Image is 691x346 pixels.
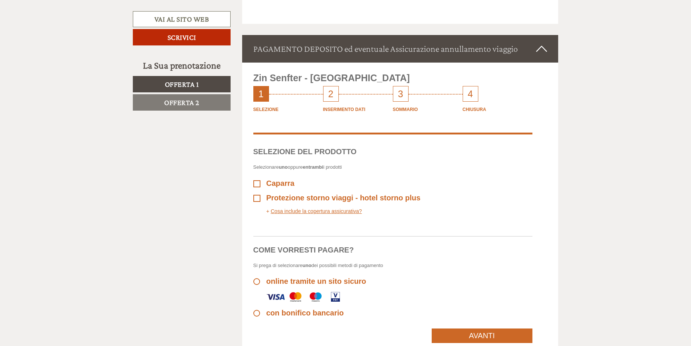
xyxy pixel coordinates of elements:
div: Selezione del prodotto [253,147,532,156]
strong: uno [279,164,288,170]
span: Offerta 2 [164,98,199,107]
a: Scrivici [133,29,231,45]
div: 3 [393,86,409,102]
div: Sommario [393,105,463,114]
div: Selezione [253,105,323,114]
span: Caparra [253,179,295,188]
span: Offerta 1 [165,80,199,88]
div: Si prega di selezionare dei possibili metodi di pagamento [253,262,532,269]
div: Come vorresti pagare? [253,246,532,254]
div: Chiusura [463,105,532,114]
div: 4 [463,86,478,102]
a: Cosa include la copertura assicurativa? [266,208,362,214]
div: 1 [253,86,269,102]
div: Selezionare oppure i prodotti [253,164,532,171]
span: con bonifico bancario [253,309,344,317]
div: Zin Senfter - [GEOGRAPHIC_DATA] [253,74,532,82]
strong: entrambi [303,164,323,170]
span: online tramite un sito sicuro [253,277,366,286]
div: PAGAMENTO DEPOSITO ed eventuale Assicurazione annullamento viaggio [242,35,559,63]
strong: uno [303,263,312,268]
div: La Sua prenotazione [133,58,231,72]
div: 2 [323,86,339,102]
span: Protezione storno viaggi - hotel storno plus [253,194,420,202]
a: Avanti [432,328,532,343]
div: Inserimento dati [323,105,393,114]
a: Vai al sito web [133,11,231,27]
